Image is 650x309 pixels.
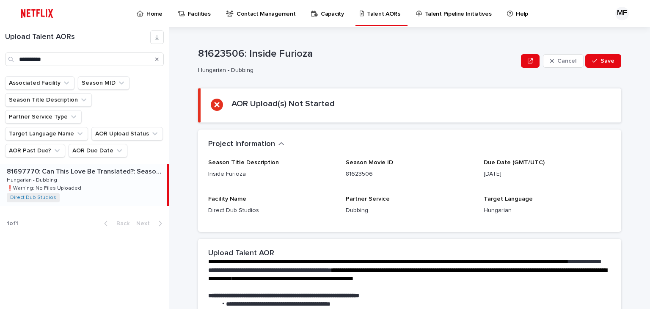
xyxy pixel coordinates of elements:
button: Associated Facility [5,76,74,90]
button: Season Title Description [5,93,92,107]
h2: AOR Upload(s) Not Started [231,99,335,109]
button: AOR Past Due? [5,144,65,157]
p: [DATE] [484,170,611,179]
p: Direct Dub Studios [208,206,336,215]
span: Save [600,58,614,64]
button: Next [133,220,169,227]
button: Back [97,220,133,227]
p: 81623506: Inside Furioza [198,48,518,60]
img: ifQbXi3ZQGMSEF7WDB7W [17,5,57,22]
h2: Upload Talent AOR [208,249,274,258]
span: Season Title Description [208,160,279,166]
p: Hungarian - Dubbing [198,67,514,74]
span: Due Date (GMT/UTC) [484,160,545,166]
p: Hungarian - Dubbing [7,176,59,183]
button: Cancel [543,54,584,68]
span: Facility Name [208,196,246,202]
h1: Upload Talent AORs [5,33,150,42]
button: AOR Due Date [69,144,127,157]
p: Inside Furioza [208,170,336,179]
button: Target Language Name [5,127,88,141]
h2: Project Information [208,140,275,149]
button: Partner Service Type [5,110,82,124]
span: Target Language [484,196,533,202]
span: Cancel [557,58,576,64]
input: Search [5,52,164,66]
p: Dubbing [346,206,473,215]
div: MF [615,7,629,20]
button: Season MID [78,76,129,90]
p: 81623506 [346,170,473,179]
p: ❗️Warning: No Files Uploaded [7,184,83,191]
span: Partner Service [346,196,390,202]
button: AOR Upload Status [91,127,163,141]
button: Save [585,54,621,68]
a: Direct Dub Studios [10,195,56,201]
p: Hungarian [484,206,611,215]
span: Next [136,221,155,226]
button: Project Information [208,140,284,149]
span: Back [111,221,129,226]
p: 81697770: Can This Love Be Translated?: Season 1 [7,166,165,176]
span: Season Movie ID [346,160,393,166]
